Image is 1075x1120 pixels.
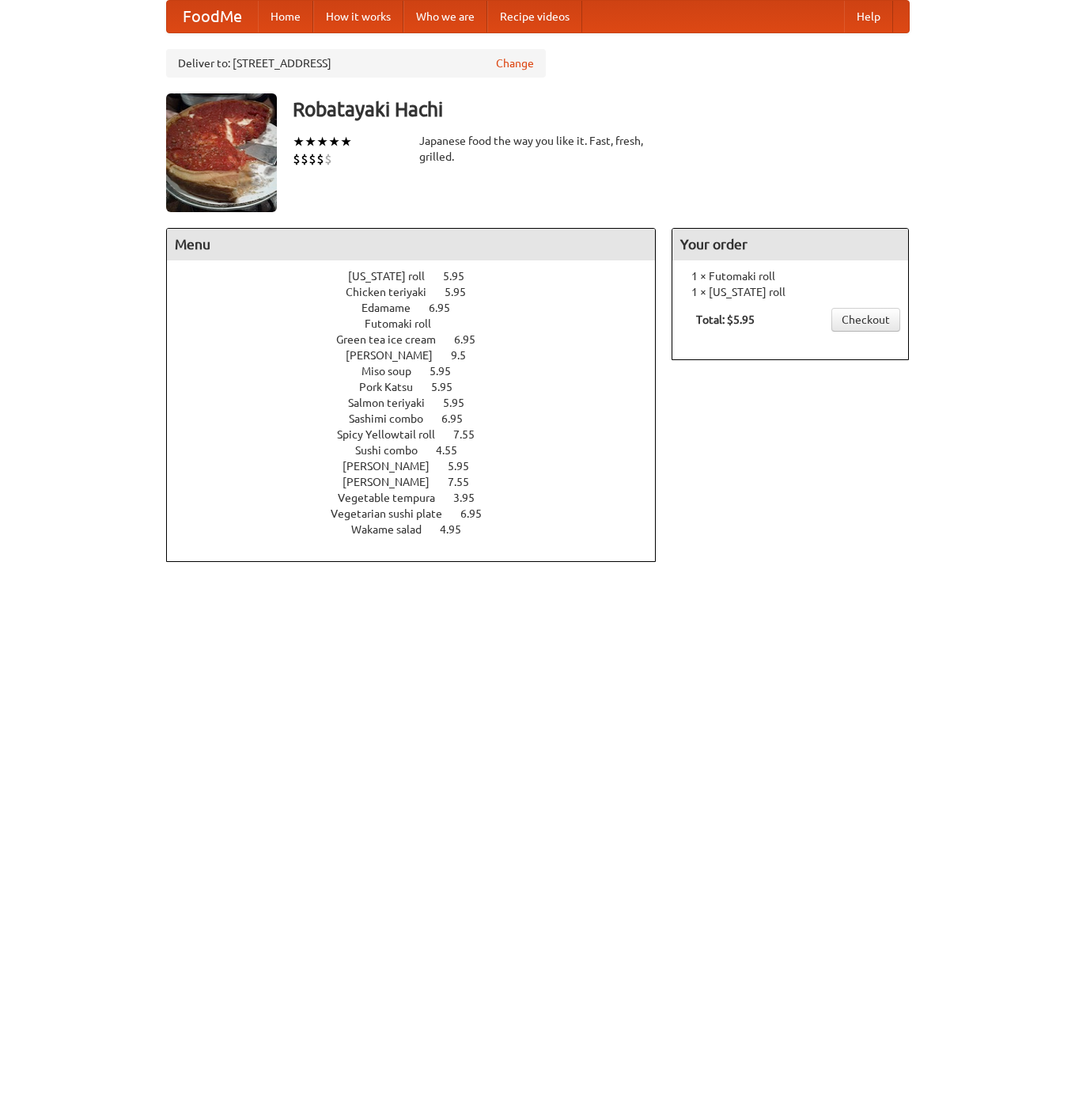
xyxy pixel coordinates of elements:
[167,229,656,260] h4: Menu
[445,286,482,298] span: 5.95
[348,397,494,409] a: Salmon teriyaki 5.95
[338,492,504,504] a: Vegetable tempura 3.95
[293,133,305,150] li: ★
[680,268,900,284] li: 1 × Futomaki roll
[349,412,492,425] a: Sashimi combo 6.95
[355,444,486,457] a: Sushi combo 4.55
[844,1,893,32] a: Help
[343,460,498,473] a: [PERSON_NAME] 5.95
[451,349,482,362] span: 9.5
[301,150,308,168] li: $
[365,317,476,330] a: Futomaki roll
[349,412,439,425] span: Sashimi combo
[460,507,498,520] span: 6.95
[430,365,467,378] span: 5.95
[429,302,466,314] span: 6.95
[443,270,480,283] span: 5.95
[365,317,447,330] span: Futomaki roll
[337,428,451,441] span: Spicy Yellowtail roll
[351,523,490,536] a: Wakame salad 4.95
[348,270,441,283] span: [US_STATE] roll
[336,333,452,346] span: Green tea ice cream
[331,507,511,520] a: Vegetarian sushi plate 6.95
[355,444,433,457] span: Sushi combo
[441,412,479,425] span: 6.95
[348,397,441,409] span: Salmon teriyaki
[340,133,352,150] li: ★
[167,1,258,32] a: FoodMe
[361,365,480,378] a: Miso soup 5.95
[496,55,534,71] a: Change
[338,492,451,504] span: Vegetable tempura
[453,428,490,441] span: 7.55
[313,1,403,32] a: How it works
[680,284,900,300] li: 1 × [US_STATE] roll
[293,150,301,168] li: $
[443,397,480,409] span: 5.95
[336,333,505,346] a: Green tea ice cream 6.95
[453,492,490,504] span: 3.95
[337,428,504,441] a: Spicy Yellowtail roll 7.55
[343,476,498,488] a: [PERSON_NAME] 7.55
[436,444,473,457] span: 4.55
[351,523,437,536] span: Wakame salad
[696,313,755,326] b: Total: $5.95
[348,270,494,283] a: [US_STATE] roll 5.95
[359,381,482,393] a: Pork Katsu 5.95
[346,349,449,362] span: [PERSON_NAME]
[361,302,479,314] a: Edamame 6.95
[331,507,458,520] span: Vegetarian sushi plate
[166,49,546,78] div: Deliver to: [STREET_ADDRESS]
[328,133,340,150] li: ★
[293,93,910,125] h3: Robatayaki Hachi
[316,150,324,168] li: $
[448,476,485,488] span: 7.55
[403,1,487,32] a: Who we are
[346,286,495,298] a: Chicken teriyaki 5.95
[343,476,445,488] span: [PERSON_NAME]
[361,302,426,314] span: Edamame
[487,1,582,32] a: Recipe videos
[454,333,491,346] span: 6.95
[258,1,313,32] a: Home
[166,93,277,212] img: angular.jpg
[324,150,332,168] li: $
[431,381,468,393] span: 5.95
[308,150,316,168] li: $
[440,523,477,536] span: 4.95
[316,133,328,150] li: ★
[343,460,445,473] span: [PERSON_NAME]
[361,365,427,378] span: Miso soup
[305,133,316,150] li: ★
[831,308,900,332] a: Checkout
[346,349,495,362] a: [PERSON_NAME] 9.5
[448,460,485,473] span: 5.95
[359,381,429,393] span: Pork Katsu
[419,133,657,165] div: Japanese food the way you like it. Fast, fresh, grilled.
[672,229,908,260] h4: Your order
[346,286,442,298] span: Chicken teriyaki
